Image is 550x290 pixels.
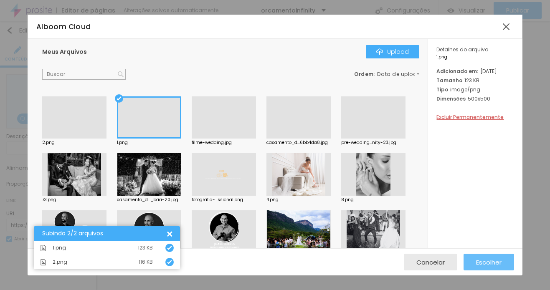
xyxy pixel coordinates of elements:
[436,77,462,84] span: Tamanho
[376,48,383,55] img: Icone
[266,141,331,145] div: casamento_d...6bb4da8.jpg
[117,198,181,202] div: casamento_d..._baa-20.jpg
[436,68,514,75] div: [DATE]
[53,260,67,265] span: 2.png
[167,260,172,265] img: Icone
[192,198,256,202] div: fotografia-...ssional.png
[416,259,445,266] span: Cancelar
[436,86,448,93] span: Tipo
[167,245,172,250] img: Icone
[42,198,106,202] div: 73.png
[366,45,419,58] button: IconeUpload
[40,245,46,251] img: Icone
[266,198,331,202] div: 4.png
[36,22,91,32] span: Alboom Cloud
[341,198,406,202] div: 8.png
[192,141,256,145] div: filme-wedding.jpg
[436,113,504,121] span: Excluir Permanentemente
[436,77,514,84] div: 123 KB
[436,95,466,102] span: Dimensões
[42,69,126,80] input: Buscar
[117,141,181,145] div: 1.png
[354,71,374,78] span: Ordem
[341,141,406,145] div: pre-wedding...nity-23.jpg
[354,72,419,77] div: :
[436,86,514,93] div: image/png
[118,71,124,77] img: Icone
[464,254,514,270] button: Escolher
[404,254,457,270] button: Cancelar
[42,230,165,237] div: Subindo 2/2 arquivos
[42,141,106,145] div: 2.png
[53,245,66,250] span: 1.png
[42,48,87,56] span: Meus Arquivos
[436,95,514,102] div: 500x500
[436,68,478,75] span: Adicionado em:
[40,259,46,265] img: Icone
[476,259,502,266] span: Escolher
[377,72,421,77] span: Data de upload
[436,55,514,59] span: 1.png
[376,48,409,55] div: Upload
[436,46,488,53] span: Detalhes do arquivo
[138,245,153,250] div: 123 KB
[139,260,153,265] div: 116 KB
